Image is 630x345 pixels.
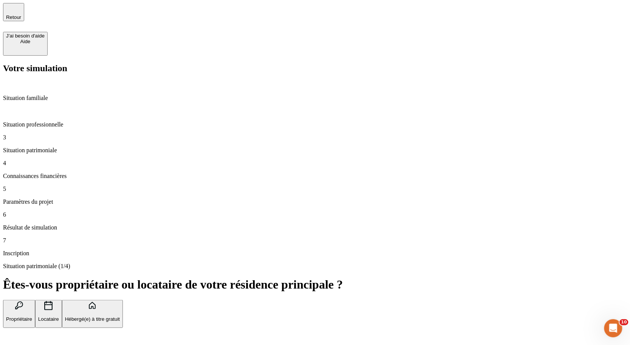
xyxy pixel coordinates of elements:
[3,278,627,292] h1: Êtes-vous propriétaire ou locataire de votre résidence principale ?
[3,263,627,270] p: Situation patrimoniale (1/4)
[3,237,627,244] p: 7
[65,316,120,322] p: Hébergé(e) à titre gratuit
[6,33,45,39] div: J’ai besoin d'aide
[3,63,627,73] h2: Votre simulation
[620,319,628,325] span: 10
[604,319,622,337] iframe: Intercom live chat
[3,3,24,21] button: Retour
[3,211,627,218] p: 6
[3,186,627,192] p: 5
[3,134,627,141] p: 3
[3,300,35,328] button: Propriétaire
[38,316,59,322] p: Locataire
[6,14,21,20] span: Retour
[3,224,627,231] p: Résultat de simulation
[6,39,45,44] div: Aide
[62,300,123,328] button: Hébergé(e) à titre gratuit
[6,316,32,322] p: Propriétaire
[3,147,627,154] p: Situation patrimoniale
[35,300,62,328] button: Locataire
[3,173,627,180] p: Connaissances financières
[3,250,627,257] p: Inscription
[3,198,627,205] p: Paramètres du projet
[3,121,627,128] p: Situation professionnelle
[3,160,627,167] p: 4
[3,95,627,101] p: Situation familiale
[3,32,48,56] button: J’ai besoin d'aideAide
